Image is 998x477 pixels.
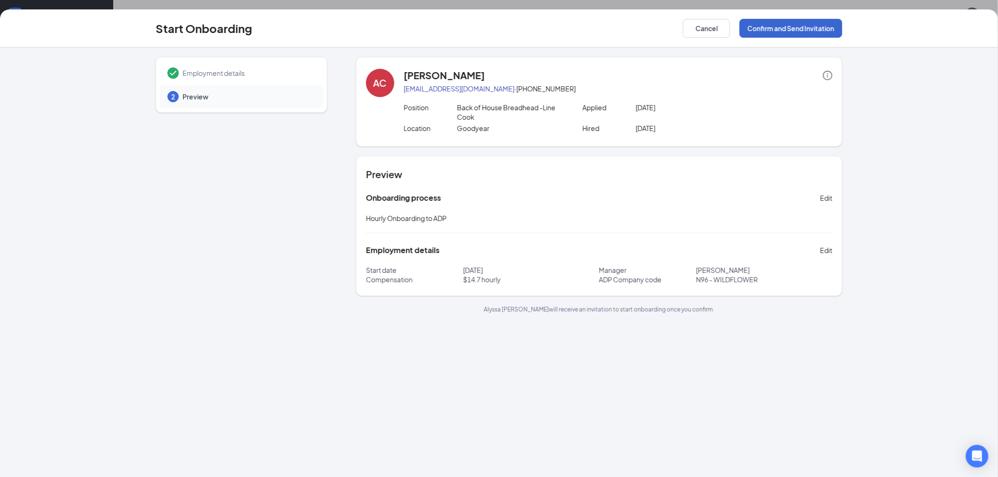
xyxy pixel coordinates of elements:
[171,92,175,101] span: 2
[966,445,989,468] div: Open Intercom Messenger
[636,103,743,112] p: [DATE]
[582,123,636,133] p: Hired
[366,275,463,284] p: Compensation
[696,265,832,275] p: [PERSON_NAME]
[356,305,842,313] p: Alyssa [PERSON_NAME] will receive an invitation to start onboarding once you confirm.
[820,243,832,258] button: Edit
[457,103,564,122] p: Back of House Breadhead -Line Cook
[183,92,314,101] span: Preview
[463,265,599,275] p: [DATE]
[404,123,457,133] p: Location
[599,265,696,275] p: Manager
[167,67,179,79] svg: Checkmark
[740,19,842,38] button: Confirm and Send Invitation
[156,20,252,36] h3: Start Onboarding
[404,103,457,112] p: Position
[683,19,730,38] button: Cancel
[366,193,441,203] h5: Onboarding process
[404,69,485,82] h4: [PERSON_NAME]
[582,103,636,112] p: Applied
[366,265,463,275] p: Start date
[820,246,832,255] span: Edit
[404,84,515,93] a: [EMAIL_ADDRESS][DOMAIN_NAME]
[366,168,832,181] h4: Preview
[696,275,832,284] p: N96 - WILDFLOWER
[463,275,599,284] p: $ 14.7 hourly
[636,123,743,133] p: [DATE]
[823,71,832,80] span: info-circle
[183,68,314,78] span: Employment details
[373,76,387,90] div: AC
[820,193,832,203] span: Edit
[457,123,564,133] p: Goodyear
[366,214,447,222] span: Hourly Onboarding to ADP
[820,190,832,206] button: Edit
[599,275,696,284] p: ADP Company code
[366,245,440,255] h5: Employment details
[404,84,832,93] p: · [PHONE_NUMBER]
